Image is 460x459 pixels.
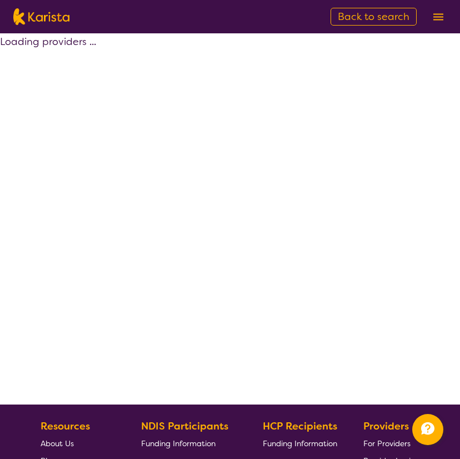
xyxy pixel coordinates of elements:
b: Providers [363,420,409,433]
span: Back to search [338,10,409,23]
img: menu [433,13,443,21]
a: About Us [41,435,115,452]
a: Back to search [331,8,417,26]
span: Funding Information [263,438,337,448]
span: Funding Information [141,438,216,448]
a: Funding Information [263,435,337,452]
b: NDIS Participants [141,420,228,433]
img: Karista logo [13,8,69,25]
a: Funding Information [141,435,237,452]
span: For Providers [363,438,411,448]
b: HCP Recipients [263,420,337,433]
b: Resources [41,420,90,433]
a: For Providers [363,435,415,452]
button: Channel Menu [412,414,443,445]
span: About Us [41,438,74,448]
